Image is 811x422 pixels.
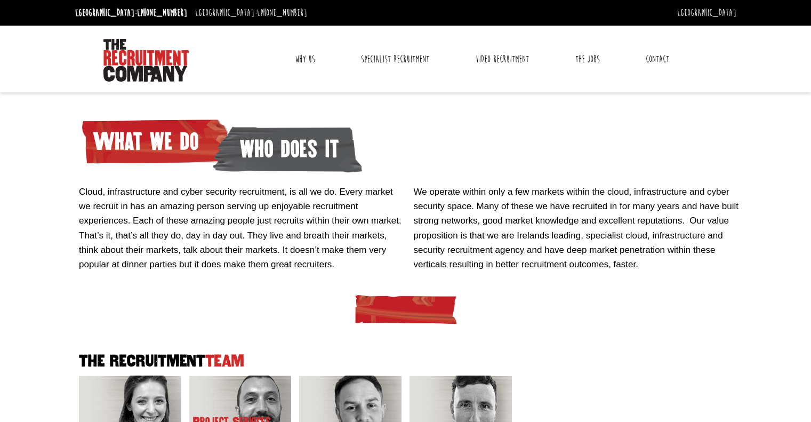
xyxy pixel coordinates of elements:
[468,46,537,73] a: Video Recruitment
[73,4,190,21] li: [GEOGRAPHIC_DATA]:
[353,46,437,73] a: Specialist Recruitment
[75,353,736,370] h2: The Recruitment
[287,46,323,73] a: Why Us
[257,7,307,19] a: [PHONE_NUMBER]
[192,4,310,21] li: [GEOGRAPHIC_DATA]:
[567,46,608,73] a: The Jobs
[103,39,189,82] img: The Recruitment Company
[137,7,187,19] a: [PHONE_NUMBER]
[638,46,677,73] a: Contact
[414,185,741,272] p: We operate within only a few markets within the cloud, infrastructure and cyber security space. M...
[677,7,736,19] a: [GEOGRAPHIC_DATA]
[205,352,244,370] span: Team
[79,185,406,272] p: Cloud, infrastructure and cyber security recruitment, is all we do. Every market we recruit in ha...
